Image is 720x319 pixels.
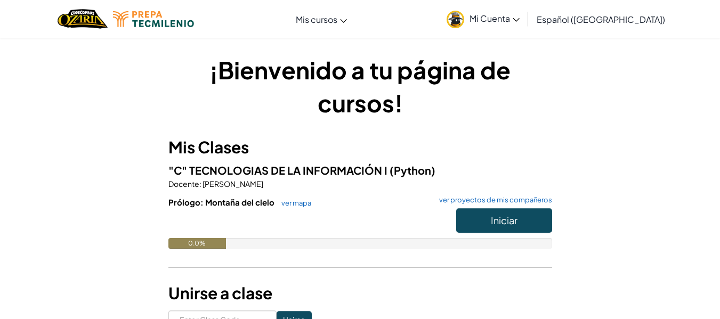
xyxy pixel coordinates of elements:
span: "C" TECNOLOGIAS DE LA INFORMACIÓN I [168,163,390,177]
span: Prólogo: Montaña del cielo [168,197,276,207]
span: (Python) [390,163,435,177]
a: Mis cursos [290,5,352,34]
h1: ¡Bienvenido a tu página de cursos! [168,53,552,119]
a: ver proyectos de mis compañeros [434,197,552,203]
span: Mis cursos [296,14,337,25]
a: ver mapa [276,199,311,207]
span: Iniciar [491,214,517,226]
span: [PERSON_NAME] [201,179,263,189]
span: : [199,179,201,189]
a: Español ([GEOGRAPHIC_DATA]) [531,5,670,34]
span: Español ([GEOGRAPHIC_DATA]) [537,14,665,25]
span: Docente [168,179,199,189]
div: 0.0% [168,238,226,249]
img: Home [58,8,107,30]
a: Ozaria by CodeCombat logo [58,8,107,30]
img: Tecmilenio logo [113,11,194,27]
img: avatar [447,11,464,28]
a: Mi Cuenta [441,2,525,36]
span: Mi Cuenta [470,13,520,24]
h3: Mis Clases [168,135,552,159]
button: Iniciar [456,208,552,233]
h3: Unirse a clase [168,281,552,305]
